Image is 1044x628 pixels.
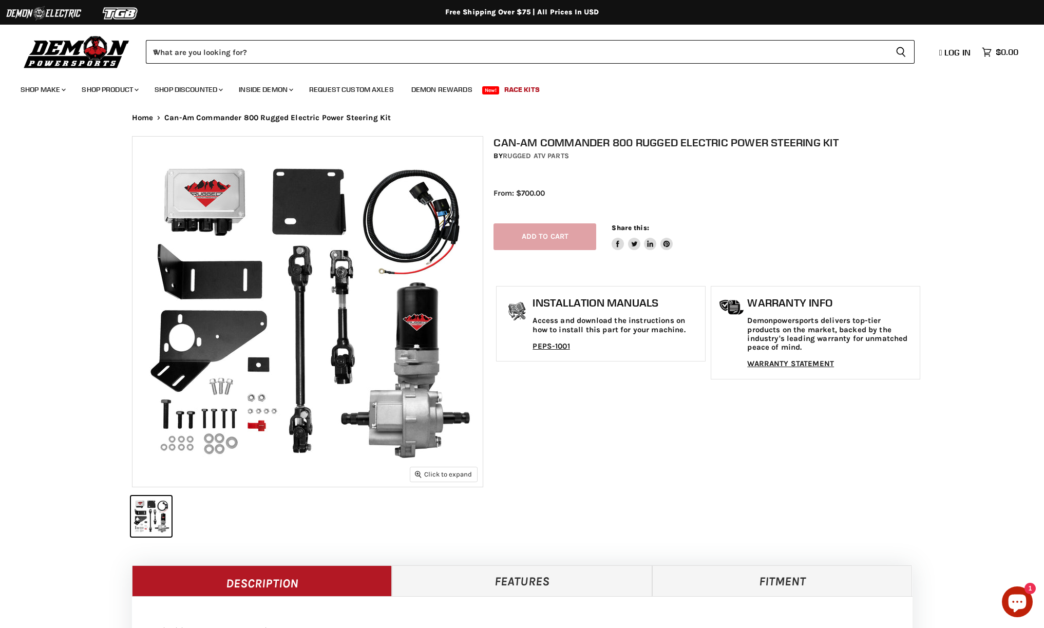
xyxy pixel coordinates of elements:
button: IMAGE thumbnail [131,496,172,537]
h1: Installation Manuals [533,297,700,309]
a: Demon Rewards [404,79,480,100]
img: install_manual-icon.png [504,299,530,325]
a: Race Kits [497,79,547,100]
img: TGB Logo 2 [82,4,159,23]
a: Shop Product [74,79,145,100]
div: by [493,150,923,162]
button: Search [887,40,915,64]
a: $0.00 [977,45,1023,60]
span: $0.00 [996,47,1018,57]
a: Description [132,565,392,596]
span: New! [482,86,500,94]
span: Click to expand [415,470,472,478]
span: Log in [944,47,971,58]
a: PEPS-1001 [533,341,570,351]
h1: Can-Am Commander 800 Rugged Electric Power Steering Kit [493,136,923,149]
p: Access and download the instructions on how to install this part for your machine. [533,316,700,334]
form: Product [146,40,915,64]
a: Log in [935,48,977,57]
h1: Warranty Info [747,297,915,309]
img: Demon Electric Logo 2 [5,4,82,23]
inbox-online-store-chat: Shopify online store chat [999,586,1036,620]
span: Can-Am Commander 800 Rugged Electric Power Steering Kit [164,113,391,122]
a: WARRANTY STATEMENT [747,359,834,368]
p: Demonpowersports delivers top-tier products on the market, backed by the industry's leading warra... [747,316,915,352]
a: Shop Make [13,79,72,100]
a: Features [392,565,652,596]
a: Fitment [652,565,913,596]
a: Inside Demon [231,79,299,100]
input: When autocomplete results are available use up and down arrows to review and enter to select [146,40,887,64]
span: From: $700.00 [493,188,545,198]
nav: Breadcrumbs [111,113,933,122]
a: Home [132,113,154,122]
div: Free Shipping Over $75 | All Prices In USD [111,8,933,17]
img: Demon Powersports [21,33,133,70]
aside: Share this: [612,223,673,251]
a: Rugged ATV Parts [503,151,569,160]
a: Request Custom Axles [301,79,402,100]
a: Shop Discounted [147,79,229,100]
ul: Main menu [13,75,1016,100]
button: Click to expand [410,467,477,481]
img: warranty-icon.png [719,299,745,315]
img: IMAGE [132,137,483,487]
span: Share this: [612,224,649,232]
